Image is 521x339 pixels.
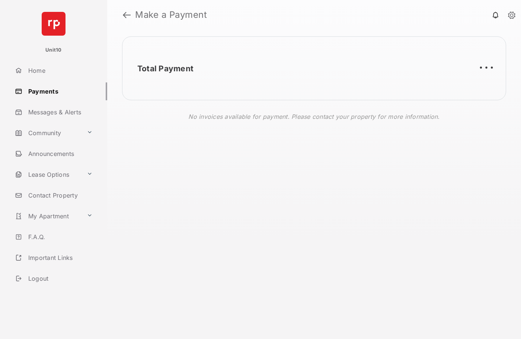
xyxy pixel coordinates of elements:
[12,186,107,204] a: Contact Property
[12,62,107,79] a: Home
[12,228,107,246] a: F.A.Q.
[12,207,84,225] a: My Apartment
[188,112,440,121] p: No invoices available for payment. Please contact your property for more information.
[42,12,65,36] img: svg+xml;base64,PHN2ZyB4bWxucz0iaHR0cDovL3d3dy53My5vcmcvMjAwMC9zdmciIHdpZHRoPSI2NCIgaGVpZ2h0PSI2NC...
[12,249,96,267] a: Important Links
[45,46,62,54] p: Unit10
[12,145,107,163] a: Announcements
[135,10,207,19] strong: Make a Payment
[12,103,107,121] a: Messages & Alerts
[137,64,194,73] h2: Total Payment
[12,124,84,142] a: Community
[12,166,84,183] a: Lease Options
[12,82,107,100] a: Payments
[12,270,107,287] a: Logout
